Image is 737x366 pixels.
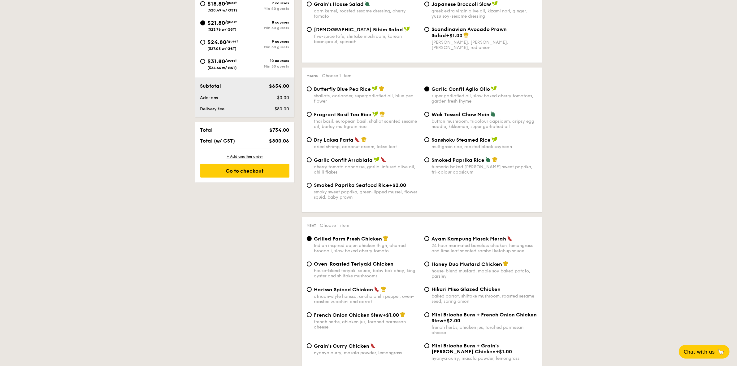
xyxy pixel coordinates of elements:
img: icon-chef-hat.a58ddaea.svg [379,111,385,117]
span: French Onion Chicken Stew [314,312,383,318]
input: Hikari Miso Glazed Chickenbaked carrot, shiitake mushroom, roasted sesame seed, spring onion [424,287,429,292]
div: cherry tomato concasse, garlic-infused olive oil, chilli flakes [314,164,419,175]
img: icon-vegan.f8ff3823.svg [492,1,498,7]
span: ($34.66 w/ GST) [208,66,237,70]
button: Chat with us🦙 [679,345,730,359]
span: Mini Brioche Buns + French Onion Chicken Stew [432,312,537,324]
span: Wok Tossed Chow Mein [432,112,490,117]
div: shallots, coriander, supergarlicfied oil, blue pea flower [314,93,419,104]
input: Mini Brioche Buns + French Onion Chicken Stew+$2.00french herbs, chicken jus, torched parmesan ch... [424,312,429,317]
div: thai basil, european basil, shallot scented sesame oil, barley multigrain rice [314,119,419,129]
span: Grilled Farm Fresh Chicken [314,236,382,242]
img: icon-vegan.f8ff3823.svg [492,137,498,142]
div: Min 30 guests [245,64,289,68]
img: icon-chef-hat.a58ddaea.svg [381,286,386,292]
span: Oven-Roasted Teriyaki Chicken [314,261,394,267]
span: /guest [225,20,237,24]
span: /guest [227,39,238,43]
img: icon-vegetarian.fe4039eb.svg [365,1,370,7]
img: icon-vegan.f8ff3823.svg [372,86,378,91]
img: icon-vegan.f8ff3823.svg [491,86,497,91]
img: icon-spicy.37a8142b.svg [374,286,379,292]
div: five-spice tofu, shiitake mushroom, korean beansprout, spinach [314,34,419,44]
span: Ayam Kampung Masak Merah [432,236,506,242]
input: $21.80/guest($23.76 w/ GST)8 coursesMin 30 guests [200,20,205,25]
div: baked carrot, shiitake mushroom, roasted sesame seed, spring onion [432,293,537,304]
div: turmeric baked [PERSON_NAME] sweet paprika, tri-colour capsicum [432,164,537,175]
span: $800.06 [269,138,289,144]
input: Japanese Broccoli Slawgreek extra virgin olive oil, kizami nori, ginger, yuzu soy-sesame dressing [424,2,429,7]
input: Grain's Curry Chickennyonya curry, masala powder, lemongrass [307,343,312,348]
div: multigrain rice, roasted black soybean [432,144,537,149]
span: Butterfly Blue Pea Rice [314,86,371,92]
span: $21.80 [208,20,225,26]
span: /guest [225,1,237,5]
div: 9 courses [245,39,289,44]
input: Fragrant Basil Tea Ricethai basil, european basil, shallot scented sesame oil, barley multigrain ... [307,112,312,117]
span: [DEMOGRAPHIC_DATA] Bibim Salad [314,27,403,33]
span: Meat [307,223,316,228]
div: corn kernel, roasted sesame dressing, cherry tomato [314,8,419,19]
span: Japanese Broccoli Slaw [432,1,491,7]
span: 🦙 [717,348,725,355]
span: $80.00 [275,106,289,112]
input: $18.80/guest($20.49 w/ GST)7 coursesMin 40 guests [200,1,205,6]
span: ($20.49 w/ GST) [208,8,237,12]
input: French Onion Chicken Stew+$1.00french herbs, chicken jus, torched parmesan cheese [307,312,312,317]
input: $24.80/guest($27.03 w/ GST)9 coursesMin 30 guests [200,40,205,45]
img: icon-chef-hat.a58ddaea.svg [463,32,469,38]
img: icon-chef-hat.a58ddaea.svg [492,157,498,162]
span: +$1.00 [496,349,512,355]
span: Smoked Paprika Seafood Rice [314,182,389,188]
span: +$2.00 [444,318,461,324]
span: Subtotal [200,83,221,89]
input: Grilled Farm Fresh ChickenIndian inspired cajun chicken thigh, charred broccoli, slow baked cherr... [307,236,312,241]
img: icon-spicy.37a8142b.svg [370,343,376,348]
input: Mini Brioche Buns + Grain's [PERSON_NAME] Chicken+$1.00nyonya curry, masala powder, lemongrass [424,343,429,348]
span: Mini Brioche Buns + Grain's [PERSON_NAME] Chicken [432,343,499,355]
div: Go to checkout [200,164,289,178]
div: 10 courses [245,59,289,63]
span: $654.00 [269,83,289,89]
div: Min 30 guests [245,45,289,49]
div: french herbs, chicken jus, torched parmesan cheese [314,319,419,330]
span: Grain's Curry Chicken [314,343,370,349]
span: Scandinavian Avocado Prawn Salad [432,26,507,38]
input: Grain's House Saladcorn kernel, roasted sesame dressing, cherry tomato [307,2,312,7]
span: Sanshoku Steamed Rice [432,137,491,143]
span: +$1.00 [446,33,463,38]
span: Chat with us [684,349,715,355]
img: icon-chef-hat.a58ddaea.svg [361,137,367,142]
input: Ayam Kampung Masak Merah24 hour marinated boneless chicken, lemongrass and lime leaf scented samb... [424,236,429,241]
div: dried shrimp, coconut cream, laksa leaf [314,144,419,149]
input: Butterfly Blue Pea Riceshallots, coriander, supergarlicfied oil, blue pea flower [307,86,312,91]
div: Indian inspired cajun chicken thigh, charred broccoli, slow baked cherry tomato [314,243,419,254]
span: Total [200,127,213,133]
span: Fragrant Basil Tea Rice [314,112,372,117]
input: Garlic Confit Aglio Oliosuper garlicfied oil, slow baked cherry tomatoes, garden fresh thyme [424,86,429,91]
img: icon-vegetarian.fe4039eb.svg [485,157,491,162]
input: Wok Tossed Chow Meinbutton mushroom, tricolour capsicum, cripsy egg noodle, kikkoman, super garli... [424,112,429,117]
div: greek extra virgin olive oil, kizami nori, ginger, yuzu soy-sesame dressing [432,8,537,19]
span: $0.00 [277,95,289,100]
img: icon-vegetarian.fe4039eb.svg [490,111,496,117]
span: Choose 1 item [322,73,352,78]
input: Sanshoku Steamed Ricemultigrain rice, roasted black soybean [424,137,429,142]
input: $31.80/guest($34.66 w/ GST)10 coursesMin 30 guests [200,59,205,64]
div: 8 courses [245,20,289,24]
input: Honey Duo Mustard Chickenhouse-blend mustard, maple soy baked potato, parsley [424,262,429,267]
span: Delivery fee [200,106,225,112]
span: $31.80 [208,58,225,65]
img: icon-vegan.f8ff3823.svg [404,26,410,32]
div: house-blend teriyaki sauce, baby bok choy, king oyster and shiitake mushrooms [314,268,419,279]
span: $18.80 [208,0,225,7]
input: Smoked Paprika Seafood Rice+$2.00smoky sweet paprika, green-lipped mussel, flower squid, baby prawn [307,183,312,188]
img: icon-spicy.37a8142b.svg [354,137,360,142]
span: Honey Duo Mustard Chicken [432,261,502,267]
span: Garlic Confit Arrabiata [314,157,373,163]
img: icon-vegan.f8ff3823.svg [374,157,380,162]
img: icon-vegan.f8ff3823.svg [372,111,379,117]
img: icon-spicy.37a8142b.svg [507,236,513,241]
input: Oven-Roasted Teriyaki Chickenhouse-blend teriyaki sauce, baby bok choy, king oyster and shiitake ... [307,262,312,267]
img: icon-spicy.37a8142b.svg [381,157,386,162]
